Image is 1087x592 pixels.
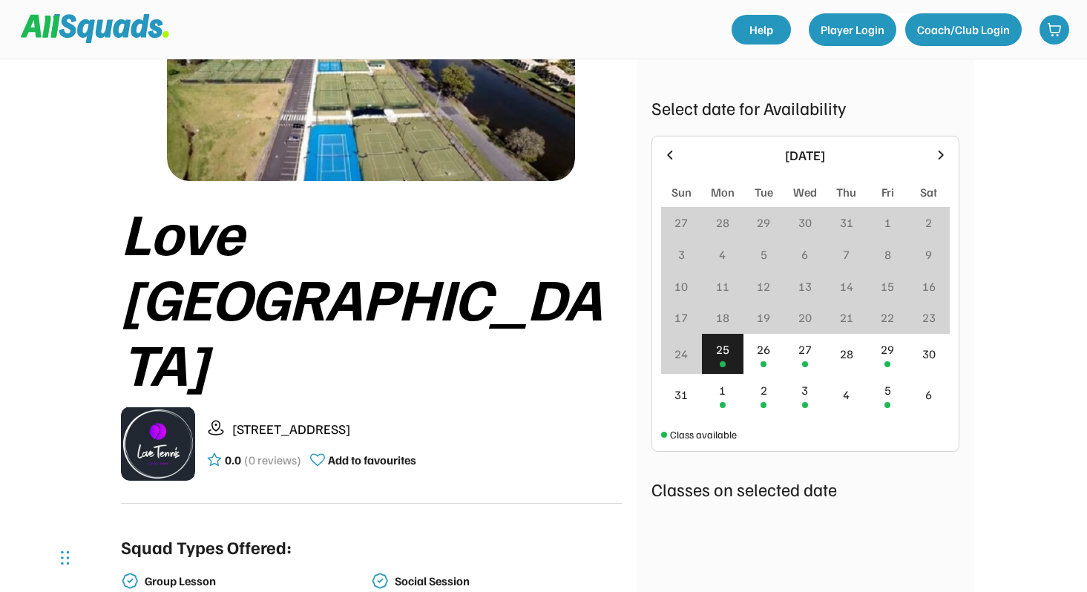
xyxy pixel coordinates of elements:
[801,246,808,263] div: 6
[757,214,770,231] div: 29
[757,277,770,295] div: 12
[925,246,932,263] div: 9
[840,309,853,326] div: 21
[840,214,853,231] div: 31
[21,14,169,42] img: Squad%20Logo.svg
[121,407,195,481] img: LTPP_Logo_REV.jpeg
[674,309,688,326] div: 17
[716,277,729,295] div: 11
[757,341,770,358] div: 26
[884,381,891,399] div: 5
[670,427,737,442] div: Class available
[719,246,726,263] div: 4
[395,574,619,588] div: Social Session
[843,246,850,263] div: 7
[840,277,853,295] div: 14
[761,381,767,399] div: 2
[121,533,292,560] div: Squad Types Offered:
[922,345,936,363] div: 30
[121,199,622,395] div: Love [GEOGRAPHIC_DATA]
[801,381,808,399] div: 3
[881,341,894,358] div: 29
[843,386,850,404] div: 4
[925,386,932,404] div: 6
[371,572,389,590] img: check-verified-01.svg
[1047,22,1062,37] img: shopping-cart-01%20%281%29.svg
[925,214,932,231] div: 2
[719,381,726,399] div: 1
[674,345,688,363] div: 24
[905,13,1022,46] button: Coach/Club Login
[761,246,767,263] div: 5
[798,341,812,358] div: 27
[884,214,891,231] div: 1
[798,214,812,231] div: 30
[884,246,891,263] div: 8
[328,451,416,469] div: Add to favourites
[651,94,959,121] div: Select date for Availability
[121,572,139,590] img: check-verified-01.svg
[920,183,937,201] div: Sat
[244,451,301,469] div: (0 reviews)
[732,15,791,45] a: Help
[671,183,692,201] div: Sun
[145,574,369,588] div: Group Lesson
[922,277,936,295] div: 16
[922,309,936,326] div: 23
[651,476,959,502] div: Classes on selected date
[809,13,896,46] button: Player Login
[232,419,622,439] div: [STREET_ADDRESS]
[881,183,894,201] div: Fri
[716,214,729,231] div: 28
[840,345,853,363] div: 28
[793,183,817,201] div: Wed
[678,246,685,263] div: 3
[757,309,770,326] div: 19
[836,183,856,201] div: Thu
[881,277,894,295] div: 15
[881,309,894,326] div: 22
[225,451,241,469] div: 0.0
[755,183,773,201] div: Tue
[674,386,688,404] div: 31
[798,309,812,326] div: 20
[686,145,925,165] div: [DATE]
[716,309,729,326] div: 18
[711,183,735,201] div: Mon
[674,214,688,231] div: 27
[674,277,688,295] div: 10
[716,341,729,358] div: 25
[798,277,812,295] div: 13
